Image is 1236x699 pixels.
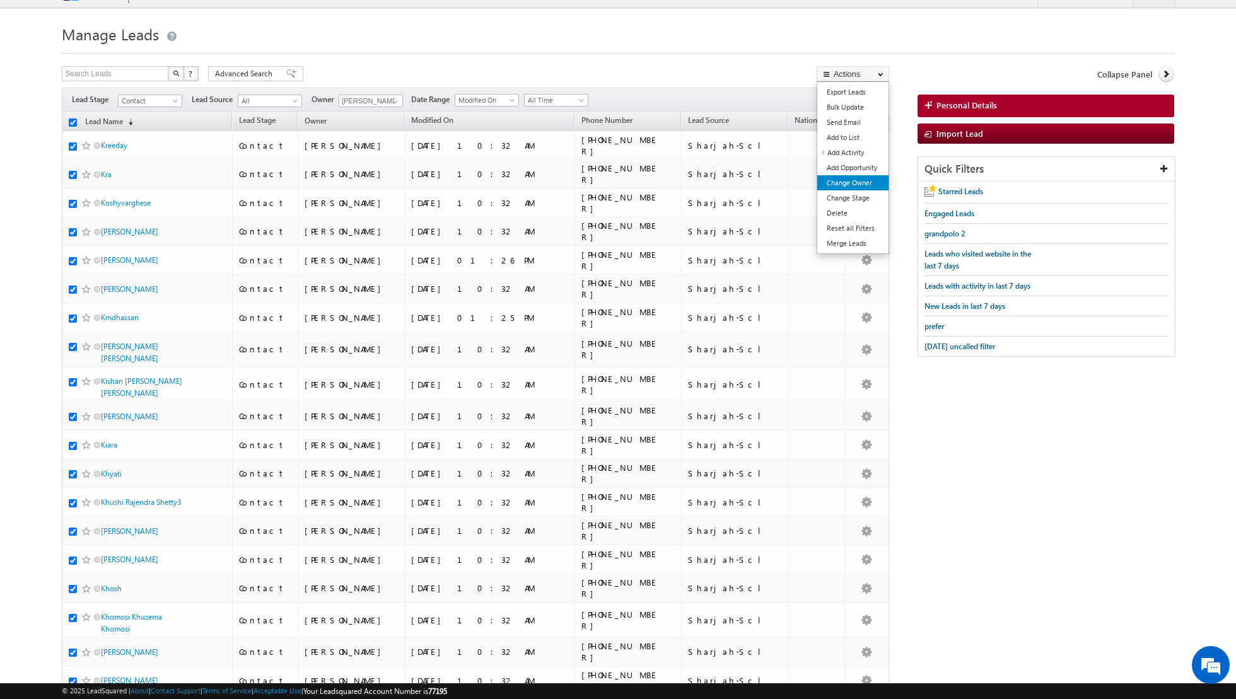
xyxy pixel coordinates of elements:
[428,686,447,696] span: 77195
[101,440,117,449] a: Kiara
[66,66,212,83] div: Chat with us now
[239,140,292,151] div: Contact
[581,434,663,456] div: [PHONE_NUMBER]
[189,68,194,79] span: ?
[101,170,112,179] a: Kra
[305,312,399,323] div: [PERSON_NAME]
[305,615,399,626] div: [PERSON_NAME]
[817,160,889,175] a: Add Opportunity
[688,410,782,422] div: Sharjah-Scl
[239,646,292,657] div: Contact
[455,95,515,106] span: Modified On
[411,255,569,266] div: [DATE] 01:26 PM
[72,94,118,105] span: Lead Stage
[411,115,453,125] span: Modified On
[411,439,569,451] div: [DATE] 10:32 AM
[131,686,149,695] a: About
[215,68,276,79] span: Advanced Search
[938,187,983,196] span: Starred Leads
[101,376,182,398] a: Kishan [PERSON_NAME] [PERSON_NAME]
[101,676,158,685] a: [PERSON_NAME]
[411,468,569,479] div: [DATE] 10:32 AM
[575,113,639,130] a: Phone Number
[688,255,782,266] div: Sharjah-Scl
[305,675,399,686] div: [PERSON_NAME]
[239,554,292,565] div: Contact
[817,205,889,221] a: Delete
[305,116,327,125] span: Owner
[305,468,399,479] div: [PERSON_NAME]
[688,379,782,390] div: Sharjah-Scl
[305,226,399,237] div: [PERSON_NAME]
[69,118,77,127] input: Check all records
[305,646,399,657] div: [PERSON_NAME]
[924,301,1005,311] span: New Leads in last 7 days
[239,283,292,294] div: Contact
[119,95,178,107] span: Contact
[682,113,735,130] a: Lead Source
[688,675,782,686] div: Sharjah-Scl
[924,342,995,351] span: [DATE] uncalled filter
[688,283,782,294] div: Sharjah-Scl
[525,95,585,106] span: All Time
[688,115,729,125] span: Lead Source
[411,140,569,151] div: [DATE] 10:32 AM
[817,175,889,190] a: Change Owner
[239,468,292,479] div: Contact
[184,66,199,81] button: ?
[62,685,447,697] span: © 2025 LeadSquared | | | | |
[101,584,122,593] a: Khosh
[303,686,447,696] span: Your Leadsquared Account Number is
[207,6,237,37] div: Minimize live chat window
[411,554,569,565] div: [DATE] 10:32 AM
[239,115,276,125] span: Lead Stage
[239,197,292,209] div: Contact
[305,283,399,294] div: [PERSON_NAME]
[936,100,997,111] span: Personal Details
[581,163,663,185] div: [PHONE_NUMBER]
[1097,69,1152,80] span: Collapse Panel
[101,412,158,421] a: [PERSON_NAME]
[817,115,889,130] a: Send Email
[581,115,633,125] span: Phone Number
[688,312,782,323] div: Sharjah-Scl
[817,190,889,205] a: Change Stage
[688,497,782,508] div: Sharjah-Scl
[688,197,782,209] div: Sharjah-Scl
[239,255,292,266] div: Contact
[411,283,569,294] div: [DATE] 10:32 AM
[581,577,663,599] div: [PHONE_NUMBER]
[411,410,569,422] div: [DATE] 10:32 AM
[455,94,519,107] a: Modified On
[817,236,889,251] a: Merge Leads
[581,277,663,300] div: [PHONE_NUMBER]
[305,439,399,451] div: [PERSON_NAME]
[305,140,399,151] div: [PERSON_NAME]
[688,439,782,451] div: Sharjah-Scl
[581,405,663,427] div: [PHONE_NUMBER]
[233,113,282,130] a: Lead Stage
[16,117,230,378] textarea: Type your message and hit 'Enter'
[581,491,663,514] div: [PHONE_NUMBER]
[918,95,1174,117] a: Personal Details
[688,615,782,626] div: Sharjah-Scl
[101,555,158,564] a: [PERSON_NAME]
[101,526,158,536] a: [PERSON_NAME]
[688,226,782,237] div: Sharjah-Scl
[581,338,663,361] div: [PHONE_NUMBER]
[101,198,151,207] a: Koshyvarghese
[305,554,399,565] div: [PERSON_NAME]
[172,388,229,405] em: Start Chat
[101,342,158,363] a: [PERSON_NAME] [PERSON_NAME]
[192,94,238,105] span: Lead Source
[817,100,889,115] a: Bulk Update
[817,66,889,82] button: Actions
[151,686,201,695] a: Contact Support
[688,344,782,355] div: Sharjah-Scl
[239,525,292,536] div: Contact
[581,548,663,571] div: [PHONE_NUMBER]
[411,646,569,657] div: [DATE] 10:32 AM
[101,227,158,236] a: [PERSON_NAME]
[817,130,889,145] a: Add to List
[173,70,179,76] img: Search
